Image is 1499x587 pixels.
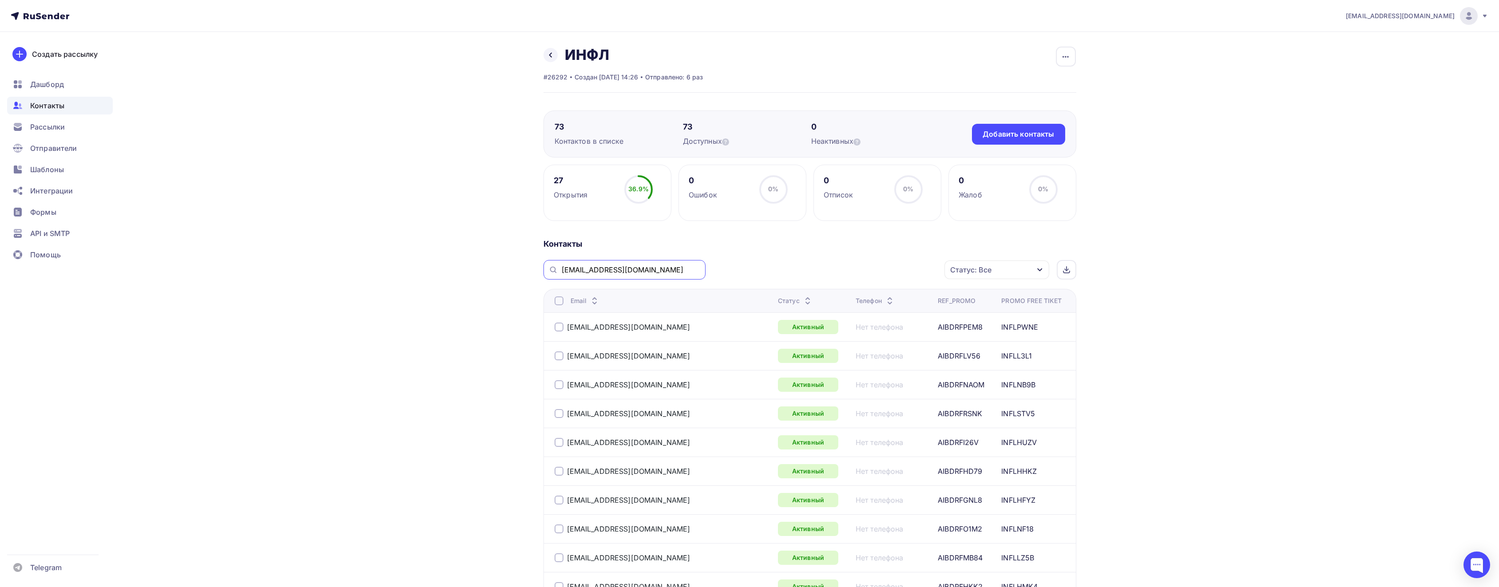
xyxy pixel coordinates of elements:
a: Нет телефона [856,552,904,563]
a: [EMAIL_ADDRESS][DOMAIN_NAME] [567,553,690,562]
div: 0 [811,122,940,132]
div: INFLL3L1 [1001,351,1032,361]
div: 27 [554,175,587,186]
a: [EMAIL_ADDRESS][DOMAIN_NAME] [567,409,690,418]
a: Отправители [7,139,113,157]
div: INFLSTV5 [1001,408,1035,419]
div: INFLHFYZ [1001,495,1035,505]
div: INFLNF18 [1001,524,1034,534]
div: Активный [778,522,838,536]
div: #26292 [543,73,568,82]
div: Активный [778,551,838,565]
a: Дашборд [7,75,113,93]
a: Нет телефона [856,437,904,448]
div: 0 [824,175,853,186]
div: 0 [959,175,982,186]
span: Формы [30,207,56,217]
h2: ИНФЛ [565,46,610,64]
span: 0% [768,185,778,193]
a: Нет телефона [856,524,904,534]
span: Telegram [30,562,62,573]
span: Помощь [30,249,61,260]
div: Отписок [824,189,853,200]
div: AIBDRFGNL8 [938,495,982,505]
div: Активный [778,493,838,507]
a: Нет телефона [856,495,904,505]
div: Email [571,296,600,305]
div: Жалоб [959,189,982,200]
div: Добавить контакты [983,129,1054,139]
div: Активный [778,464,838,478]
a: [EMAIL_ADDRESS][DOMAIN_NAME] [567,496,690,504]
div: 73 [683,122,811,132]
div: Создать рассылку [32,49,98,59]
div: AIBDRFI26V [938,437,979,448]
div: AIBDRFRSNK [938,408,982,419]
a: [EMAIL_ADDRESS][DOMAIN_NAME] [567,438,690,447]
div: Активный [778,349,838,363]
span: Интеграции [30,185,73,196]
div: AIBDRFHD79 [938,466,982,477]
span: 36.9% [628,185,649,193]
div: Отправлено: 6 раз [645,73,703,82]
span: Дашборд [30,79,64,90]
div: Открытия [554,189,587,200]
span: Шаблоны [30,164,64,175]
a: Формы [7,203,113,221]
div: AIBDRFLV56 [938,351,980,361]
div: Создан [DATE] 14:26 [575,73,638,82]
div: Активный [778,435,838,449]
div: 73 [555,122,683,132]
button: Статус: Все [944,260,1050,280]
div: 0 [689,175,717,186]
div: PROMO FREE TIKET [1001,296,1062,305]
span: Отправители [30,143,77,154]
span: API и SMTP [30,228,70,239]
div: INFLNB9B [1001,379,1035,390]
div: Контакты [543,239,1076,249]
a: Контакты [7,97,113,114]
div: Телефон [856,296,895,305]
a: [EMAIL_ADDRESS][DOMAIN_NAME] [567,351,690,360]
a: Нет телефона [856,351,904,361]
div: Активный [778,406,838,421]
a: [EMAIL_ADDRESS][DOMAIN_NAME] [567,380,690,389]
div: Статус [778,296,813,305]
div: Ошибок [689,189,717,200]
a: [EMAIL_ADDRESS][DOMAIN_NAME] [567,524,690,533]
div: AIBDRFPEM8 [938,322,983,332]
div: Доступных [683,136,811,146]
div: INFLLZ5B [1001,552,1034,563]
span: [EMAIL_ADDRESS][DOMAIN_NAME] [1346,12,1455,20]
a: Нет телефона [856,379,904,390]
div: Активный [778,320,838,334]
a: Шаблоны [7,161,113,178]
input: Поиск [562,265,700,275]
div: Контактов в списке [555,136,683,146]
div: REF_PROMO [938,296,976,305]
span: 0% [1038,185,1048,193]
div: AIBDRFMB84 [938,552,983,563]
a: Нет телефона [856,322,904,332]
a: [EMAIL_ADDRESS][DOMAIN_NAME] [567,467,690,476]
a: [EMAIL_ADDRESS][DOMAIN_NAME] [567,323,690,331]
a: Рассылки [7,118,113,136]
span: Рассылки [30,122,65,132]
span: 0% [903,185,913,193]
div: AIBDRFO1M2 [938,524,982,534]
div: INFLPWNE [1001,322,1038,332]
a: Нет телефона [856,408,904,419]
div: INFLHUZV [1001,437,1037,448]
div: Активный [778,378,838,392]
div: Неактивных [811,136,940,146]
span: Контакты [30,100,64,111]
a: Нет телефона [856,466,904,477]
div: INFLHHKZ [1001,466,1037,477]
a: [EMAIL_ADDRESS][DOMAIN_NAME] [1346,7,1488,25]
div: Статус: Все [950,264,991,275]
div: AIBDRFNAOM [938,379,984,390]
